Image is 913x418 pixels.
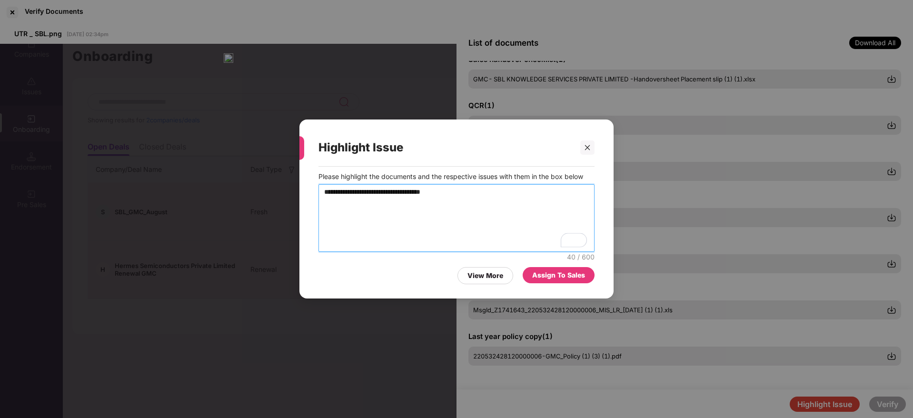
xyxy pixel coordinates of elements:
[318,171,595,182] p: Please highlight the documents and the respective issues with them in the box below
[532,270,585,280] div: Assign To Sales
[318,184,595,252] textarea: To enrich screen reader interactions, please activate Accessibility in Grammarly extension settings
[318,129,572,166] div: Highlight Issue
[467,270,503,281] div: View More
[584,144,591,151] span: close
